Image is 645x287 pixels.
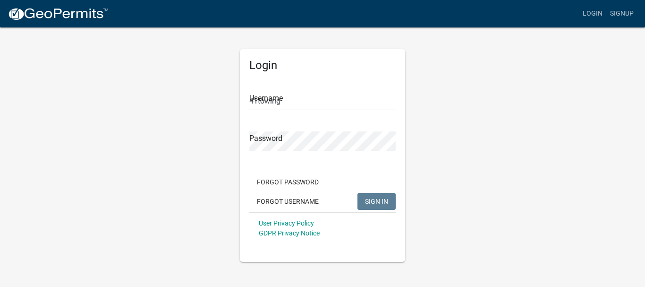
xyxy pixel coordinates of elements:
span: SIGN IN [365,197,388,205]
a: GDPR Privacy Notice [259,229,320,237]
button: Forgot Password [249,174,326,191]
a: User Privacy Policy [259,219,314,227]
button: Forgot Username [249,193,326,210]
a: Login [579,5,606,23]
button: SIGN IN [357,193,396,210]
h5: Login [249,59,396,72]
a: Signup [606,5,637,23]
